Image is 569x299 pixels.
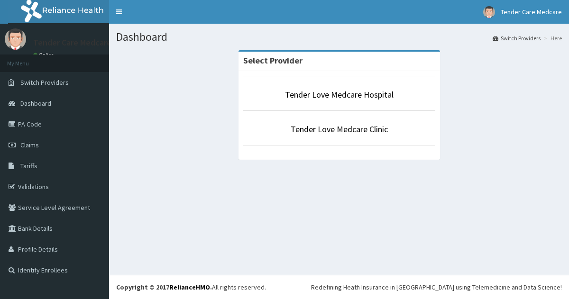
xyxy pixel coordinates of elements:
[243,55,303,66] strong: Select Provider
[20,78,69,87] span: Switch Providers
[109,275,569,299] footer: All rights reserved.
[291,124,388,135] a: Tender Love Medcare Clinic
[5,28,26,50] img: User Image
[541,34,562,42] li: Here
[169,283,210,291] a: RelianceHMO
[20,162,37,170] span: Tariffs
[116,283,212,291] strong: Copyright © 2017 .
[311,282,562,292] div: Redefining Heath Insurance in [GEOGRAPHIC_DATA] using Telemedicine and Data Science!
[33,52,56,58] a: Online
[483,6,495,18] img: User Image
[20,141,39,149] span: Claims
[493,34,541,42] a: Switch Providers
[285,89,394,100] a: Tender Love Medcare Hospital
[33,38,111,47] p: Tender Care Medcare
[116,31,562,43] h1: Dashboard
[20,99,51,108] span: Dashboard
[501,8,562,16] span: Tender Care Medcare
